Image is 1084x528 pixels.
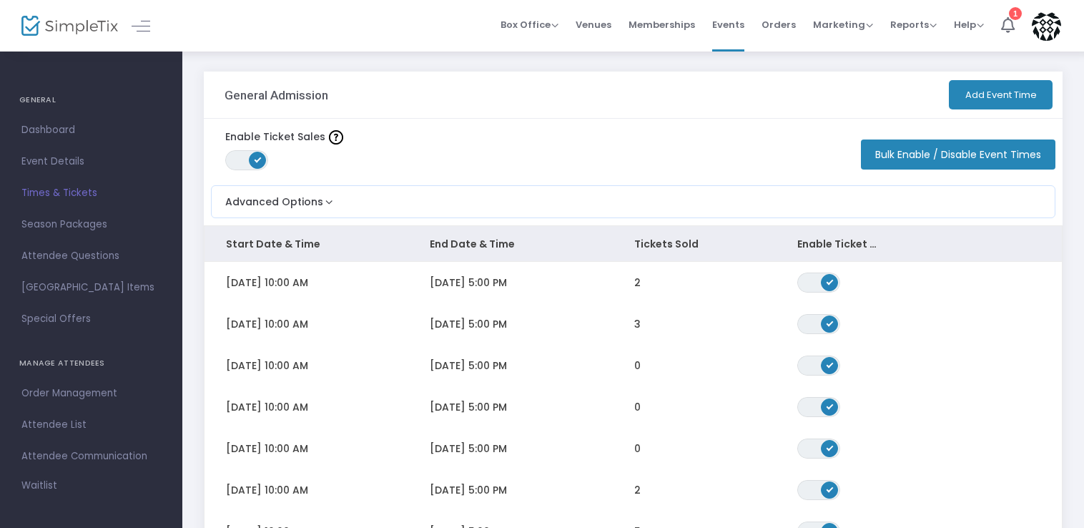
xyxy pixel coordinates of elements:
span: [DATE] 10:00 AM [226,275,308,290]
label: Enable Ticket Sales [225,129,343,145]
span: Reports [890,18,937,31]
span: ON [827,444,834,451]
span: Attendee Communication [21,447,161,466]
span: 2 [634,275,641,290]
th: Start Date & Time [205,226,408,262]
span: 0 [634,441,641,456]
span: Season Packages [21,215,161,234]
span: Special Offers [21,310,161,328]
span: [DATE] 5:00 PM [430,358,507,373]
span: 0 [634,400,641,414]
span: Attendee Questions [21,247,161,265]
span: [DATE] 10:00 AM [226,317,308,331]
span: Memberships [629,6,695,43]
span: ON [827,402,834,409]
span: [DATE] 5:00 PM [430,275,507,290]
span: ON [827,485,834,492]
button: Add Event Time [949,80,1053,109]
span: 2 [634,483,641,497]
span: [DATE] 5:00 PM [430,400,507,414]
div: 1 [1009,7,1022,20]
h3: General Admission [225,88,328,102]
h4: MANAGE ATTENDEES [19,349,163,378]
span: Order Management [21,384,161,403]
span: [DATE] 10:00 AM [226,400,308,414]
span: Box Office [501,18,558,31]
img: question-mark [329,130,343,145]
span: Orders [762,6,796,43]
span: ON [255,156,262,163]
span: ON [827,278,834,285]
th: End Date & Time [408,226,612,262]
span: Event Details [21,152,161,171]
span: Dashboard [21,121,161,140]
span: [DATE] 5:00 PM [430,317,507,331]
span: [DATE] 10:00 AM [226,441,308,456]
th: Tickets Sold [613,226,776,262]
span: [GEOGRAPHIC_DATA] Items [21,278,161,297]
th: Enable Ticket Sales [776,226,898,262]
span: ON [827,361,834,368]
h4: GENERAL [19,86,163,114]
button: Bulk Enable / Disable Event Times [861,140,1055,170]
span: Venues [576,6,611,43]
span: Help [954,18,984,31]
span: [DATE] 5:00 PM [430,483,507,497]
span: [DATE] 10:00 AM [226,358,308,373]
span: Marketing [813,18,873,31]
span: 3 [634,317,641,331]
span: [DATE] 10:00 AM [226,483,308,497]
button: Advanced Options [212,186,336,210]
span: Waitlist [21,479,57,493]
span: Times & Tickets [21,184,161,202]
span: Attendee List [21,416,161,434]
span: ON [827,319,834,326]
span: Events [712,6,744,43]
span: [DATE] 5:00 PM [430,441,507,456]
span: 0 [634,358,641,373]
